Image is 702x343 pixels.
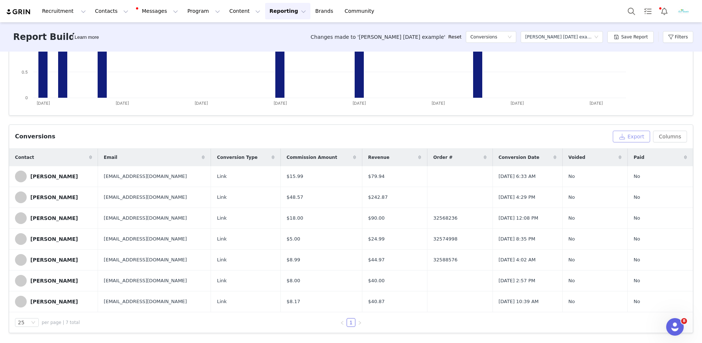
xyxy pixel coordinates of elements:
[287,298,300,305] span: $8.17
[217,235,227,243] span: Link
[368,235,385,243] span: $24.99
[311,3,340,19] a: Brands
[569,194,575,201] span: No
[73,34,100,41] div: Tooltip anchor
[569,256,575,264] span: No
[368,277,385,284] span: $40.00
[525,31,594,42] div: Ashlee Dec 2023 example
[355,318,364,327] li: Next Page
[30,236,78,242] div: [PERSON_NAME]
[340,3,382,19] a: Community
[217,298,227,305] span: Link
[499,194,535,201] span: [DATE] 4:29 PM
[499,235,535,243] span: [DATE] 8:35 PM
[30,174,78,179] div: [PERSON_NAME]
[116,101,129,106] text: [DATE]
[433,256,457,264] span: 32588576
[340,321,344,325] i: icon: left
[634,154,644,161] span: Paid
[104,256,187,264] span: [EMAIL_ADDRESS][DOMAIN_NAME]
[368,215,385,222] span: $90.00
[15,212,92,224] a: [PERSON_NAME]
[273,101,287,106] text: [DATE]
[37,101,50,106] text: [DATE]
[634,277,640,284] span: No
[470,31,497,42] h5: Conversions
[499,215,539,222] span: [DATE] 12:08 PM
[656,3,672,19] button: Notifications
[217,154,257,161] span: Conversion Type
[433,154,453,161] span: Order #
[499,154,540,161] span: Conversion Date
[640,3,656,19] a: Tasks
[104,173,187,180] span: [EMAIL_ADDRESS][DOMAIN_NAME]
[433,215,457,222] span: 32568236
[673,5,696,17] button: Profile
[569,215,575,222] span: No
[265,3,310,19] button: Reporting
[368,298,385,305] span: $40.87
[287,154,337,161] span: Commission Amount
[368,154,390,161] span: Revenue
[225,3,265,19] button: Content
[569,235,575,243] span: No
[104,194,187,201] span: [EMAIL_ADDRESS][DOMAIN_NAME]
[368,173,385,180] span: $79.94
[623,3,639,19] button: Search
[287,256,300,264] span: $8.99
[352,101,366,106] text: [DATE]
[510,101,524,106] text: [DATE]
[368,194,388,201] span: $242.87
[287,194,303,201] span: $48.57
[653,131,687,142] button: Columns
[30,215,78,221] div: [PERSON_NAME]
[569,298,575,305] span: No
[569,173,575,180] span: No
[15,171,92,182] a: [PERSON_NAME]
[15,275,92,287] a: [PERSON_NAME]
[15,296,92,307] a: [PERSON_NAME]
[30,257,78,263] div: [PERSON_NAME]
[9,124,693,333] article: Conversions
[368,256,385,264] span: $44.97
[634,194,640,201] span: No
[217,256,227,264] span: Link
[499,256,536,264] span: [DATE] 4:02 AM
[91,3,133,19] button: Contacts
[133,3,182,19] button: Messages
[634,173,640,180] span: No
[634,256,640,264] span: No
[499,298,539,305] span: [DATE] 10:39 AM
[613,131,650,142] button: Export
[217,277,227,284] span: Link
[6,8,31,15] img: grin logo
[338,318,347,327] li: Previous Page
[104,277,187,284] span: [EMAIL_ADDRESS][DOMAIN_NAME]
[663,31,693,43] button: Filters
[287,235,300,243] span: $5.00
[499,277,535,284] span: [DATE] 2:57 PM
[589,101,603,106] text: [DATE]
[104,215,187,222] span: [EMAIL_ADDRESS][DOMAIN_NAME]
[634,298,640,305] span: No
[104,235,187,243] span: [EMAIL_ADDRESS][DOMAIN_NAME]
[448,33,461,41] a: Reset
[217,194,227,201] span: Link
[358,321,362,325] i: icon: right
[569,277,575,284] span: No
[30,278,78,284] div: [PERSON_NAME]
[507,35,512,40] i: icon: down
[634,235,640,243] span: No
[433,235,457,243] span: 32574998
[31,320,35,325] i: icon: down
[287,215,303,222] span: $18.00
[42,319,80,326] span: per page | 7 total
[15,154,34,161] span: Contact
[217,215,227,222] span: Link
[569,154,585,161] span: Voided
[311,33,446,41] span: Changes made to '[PERSON_NAME] [DATE] example'
[183,3,224,19] button: Program
[104,154,117,161] span: Email
[15,191,92,203] a: [PERSON_NAME]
